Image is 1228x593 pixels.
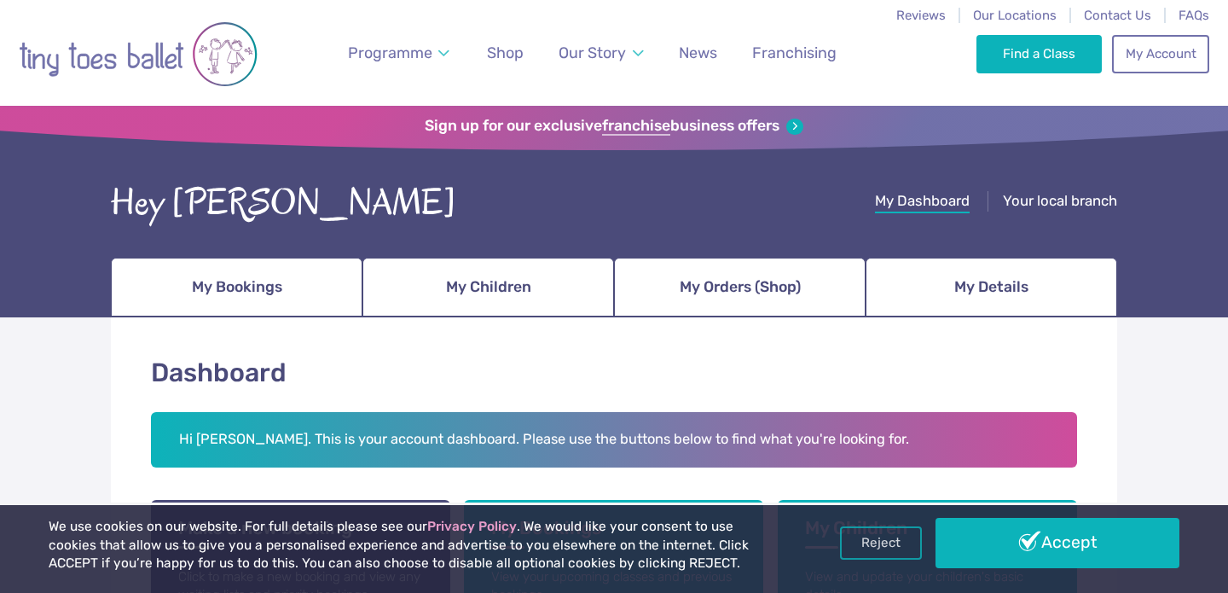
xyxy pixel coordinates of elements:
span: News [679,44,717,61]
img: tiny toes ballet [19,11,258,97]
span: Our Story [559,44,626,61]
a: Programme [340,34,458,73]
a: Sign up for our exclusivefranchisebusiness offers [425,117,802,136]
span: My Details [954,272,1028,302]
a: FAQs [1179,8,1209,23]
a: Shop [479,34,531,73]
a: Your local branch [1003,192,1117,213]
a: Accept [935,518,1179,567]
a: Contact Us [1084,8,1151,23]
span: My Orders (Shop) [680,272,801,302]
a: Privacy Policy [427,519,517,534]
span: Programme [348,44,432,61]
div: Hey [PERSON_NAME] [111,177,456,230]
a: Our Locations [973,8,1057,23]
p: We use cookies on our website. For full details please see our . We would like your consent to us... [49,518,784,573]
a: Our Story [551,34,652,73]
span: Your local branch [1003,192,1117,209]
span: Shop [487,44,524,61]
a: Reviews [896,8,946,23]
a: Reject [840,526,922,559]
a: News [671,34,725,73]
span: My Bookings [192,272,282,302]
h2: Hi [PERSON_NAME]. This is your account dashboard. Please use the buttons below to find what you'r... [151,412,1077,468]
span: Franchising [752,44,837,61]
a: My Children [362,258,614,317]
a: Franchising [744,34,844,73]
a: Find a Class [976,35,1102,73]
a: My Orders (Shop) [614,258,866,317]
a: My Account [1112,35,1209,73]
h1: Dashboard [151,355,1077,392]
strong: franchise [602,117,670,136]
a: My Details [866,258,1117,317]
a: My Bookings [111,258,362,317]
span: My Children [446,272,531,302]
